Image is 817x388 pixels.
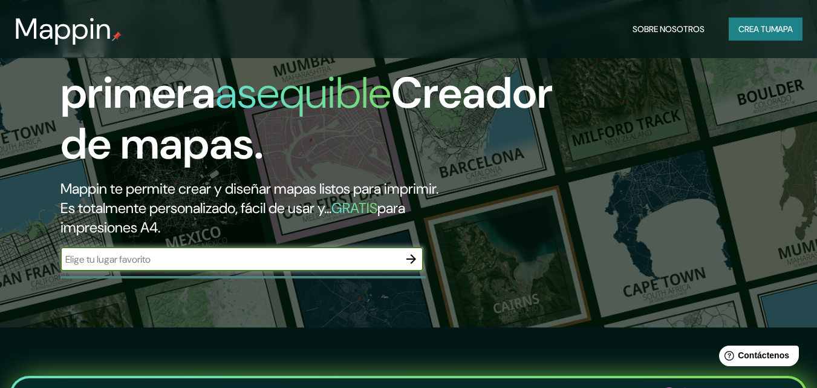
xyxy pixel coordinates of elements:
font: para impresiones A4. [60,199,405,237]
font: Sobre nosotros [633,24,705,35]
font: GRATIS [331,199,377,217]
font: La primera [60,14,215,121]
input: Elige tu lugar favorito [60,252,399,266]
font: Crea tu [738,24,771,35]
button: Sobre nosotros [628,18,709,41]
font: Es totalmente personalizado, fácil de usar y... [60,199,331,217]
button: Crea tumapa [729,18,802,41]
font: Mappin te permite crear y diseñar mapas listos para imprimir. [60,179,438,198]
font: Creador de mapas. [60,65,553,172]
font: asequible [215,65,391,121]
font: Mappin [15,10,112,48]
iframe: Lanzador de widgets de ayuda [709,341,804,375]
font: mapa [771,24,793,35]
img: pin de mapeo [112,31,122,41]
